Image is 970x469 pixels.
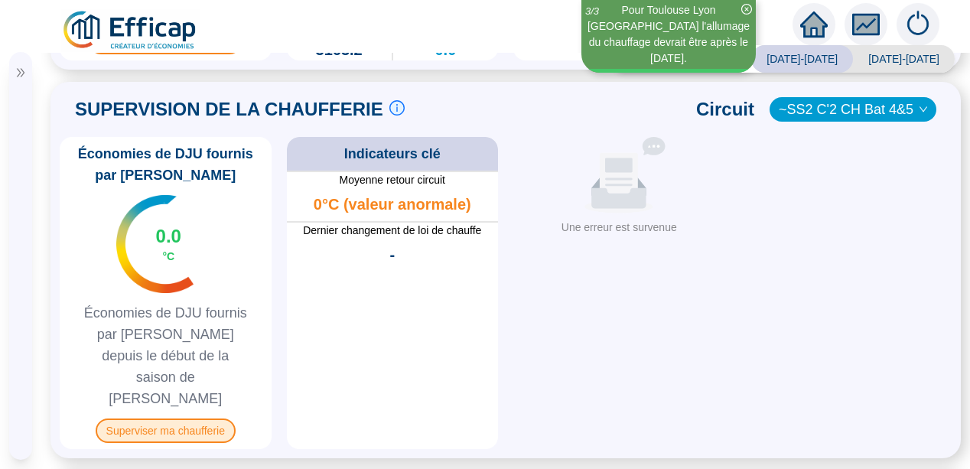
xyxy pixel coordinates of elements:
[800,11,828,38] span: home
[779,98,927,121] span: ~SS2 C'2 CH Bat 4&5
[751,45,853,73] span: [DATE]-[DATE]
[696,97,754,122] span: Circuit
[156,224,181,249] span: 0.0
[852,11,880,38] span: fund
[919,105,928,114] span: down
[344,143,441,164] span: Indicateurs clé
[741,4,752,15] span: close-circle
[389,244,395,265] span: -
[96,419,236,443] span: Superviser ma chaufferie
[897,3,939,46] img: alerts
[15,67,26,78] span: double-right
[61,9,200,52] img: efficap energie logo
[66,302,265,409] span: Économies de DJU fournis par [PERSON_NAME] depuis le début de la saison de [PERSON_NAME]
[519,220,719,236] div: Une erreur est survenue
[75,97,383,122] span: SUPERVISION DE LA CHAUFFERIE
[66,143,265,186] span: Économies de DJU fournis par [PERSON_NAME]
[585,5,599,17] i: 3 / 3
[314,194,471,215] span: 0°C (valeur anormale)
[287,223,499,238] span: Dernier changement de loi de chauffe
[853,45,955,73] span: [DATE]-[DATE]
[389,100,405,116] span: info-circle
[584,2,754,67] div: Pour Toulouse Lyon [GEOGRAPHIC_DATA] l'allumage du chauffage devrait être après le [DATE].
[162,249,174,264] span: °C
[116,195,194,293] img: indicateur températures
[287,172,499,187] span: Moyenne retour circuit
